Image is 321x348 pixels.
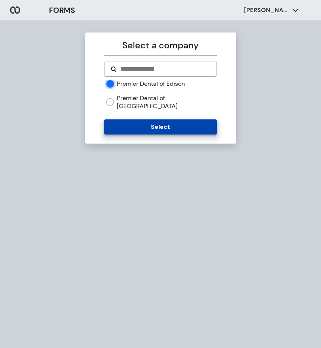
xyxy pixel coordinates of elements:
p: [PERSON_NAME] [244,6,289,14]
h3: FORMS [49,5,75,16]
label: Premier Dental of Edison [117,80,185,88]
button: Select [104,119,217,135]
label: Premier Dental of [GEOGRAPHIC_DATA] [117,94,217,110]
p: Select a company [104,39,217,52]
input: Search [120,65,210,74]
